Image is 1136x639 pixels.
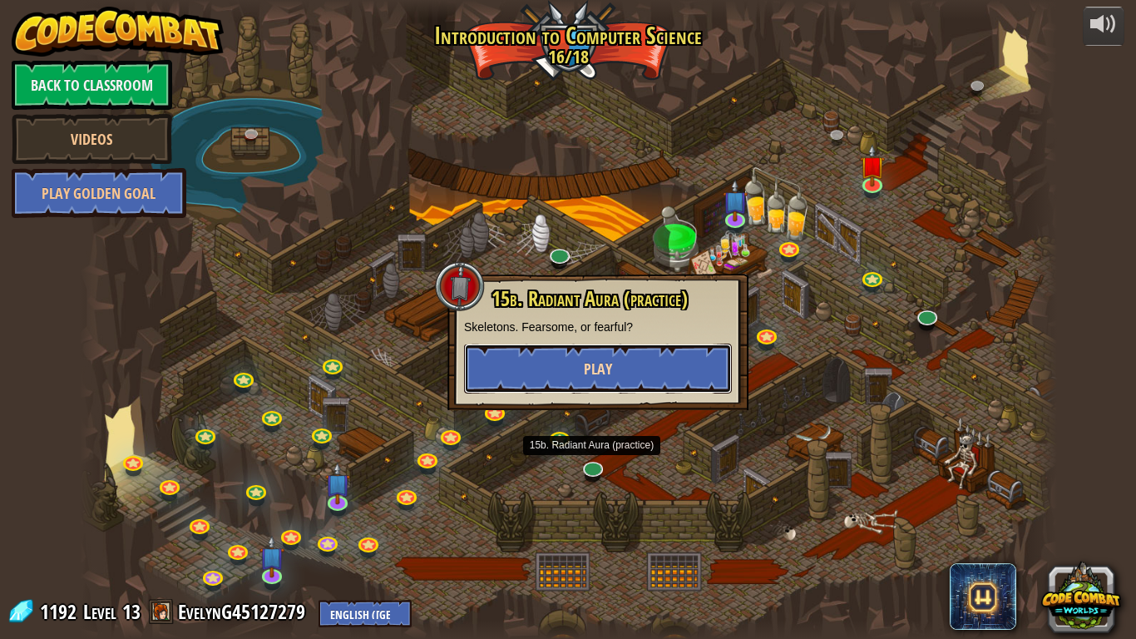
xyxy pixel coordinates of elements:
img: level-banner-unstarted.png [860,144,885,186]
button: Play [464,344,732,394]
span: Play [584,359,612,379]
a: Back to Classroom [12,60,172,110]
span: 13 [122,598,141,625]
img: level-banner-unstarted-subscriber.png [259,536,284,578]
img: CodeCombat - Learn how to code by playing a game [12,7,225,57]
a: Videos [12,114,172,164]
span: 1192 [40,598,81,625]
a: Play Golden Goal [12,168,186,218]
img: level-banner-unstarted-subscriber.png [723,179,748,221]
img: level-banner-unstarted-subscriber.png [325,462,350,504]
span: Level [83,598,116,626]
button: Adjust volume [1083,7,1124,46]
span: 15b. Radiant Aura (practice) [491,285,688,313]
a: EvelynG45127279 [178,598,310,625]
p: Skeletons. Fearsome, or fearful? [464,319,732,335]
